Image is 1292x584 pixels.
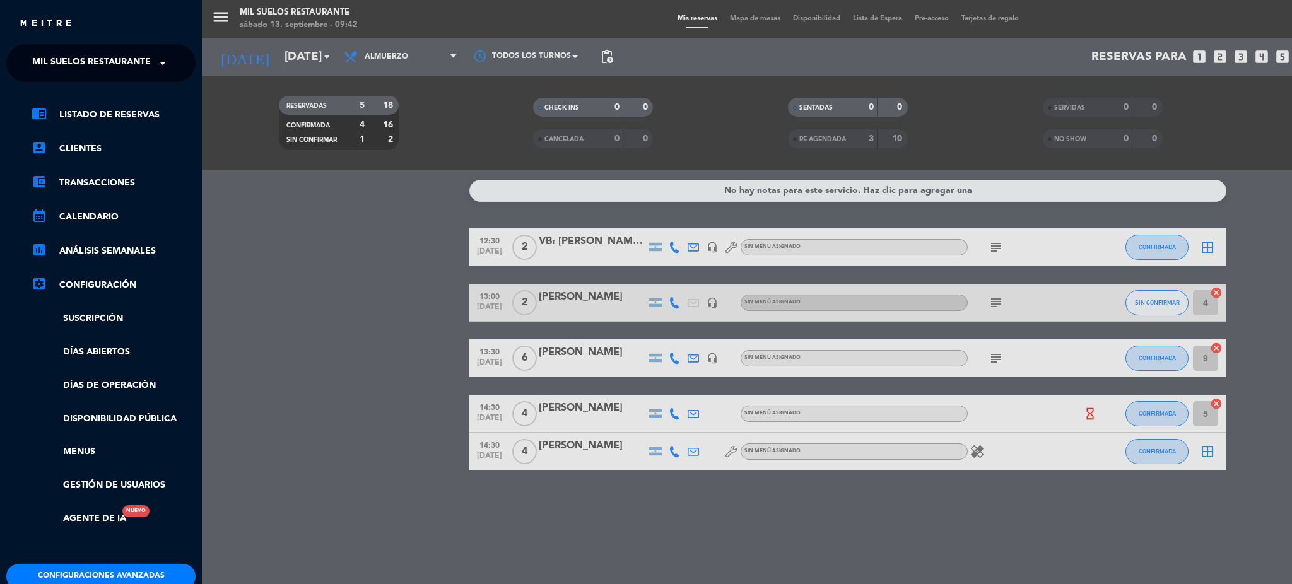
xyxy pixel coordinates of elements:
[32,478,196,493] a: Gestión de usuarios
[32,208,47,223] i: calendar_month
[19,19,73,28] img: MEITRE
[32,243,196,259] a: assessmentANÁLISIS SEMANALES
[32,312,196,326] a: Suscripción
[32,412,196,426] a: Disponibilidad pública
[32,174,47,189] i: account_balance_wallet
[32,276,47,291] i: settings_applications
[32,141,196,156] a: account_boxClientes
[32,50,151,76] span: Mil Suelos Restaurante
[32,511,126,526] a: Agente de IANuevo
[32,242,47,257] i: assessment
[32,378,196,393] a: Días de Operación
[32,345,196,359] a: Días abiertos
[32,175,196,190] a: account_balance_walletTransacciones
[32,445,196,459] a: Menus
[32,277,196,293] a: Configuración
[122,505,150,517] div: Nuevo
[32,106,47,121] i: chrome_reader_mode
[32,209,196,225] a: calendar_monthCalendario
[32,107,196,122] a: chrome_reader_modeListado de Reservas
[32,140,47,155] i: account_box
